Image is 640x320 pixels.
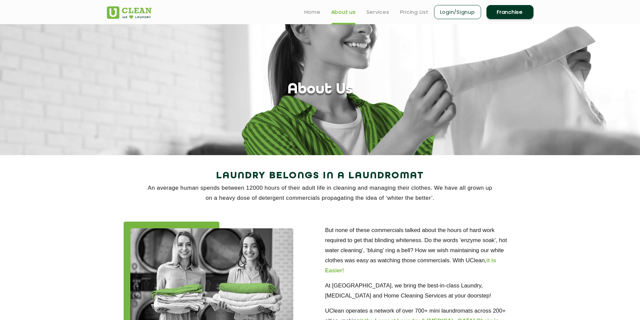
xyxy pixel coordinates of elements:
[288,81,353,98] h1: About Us
[107,183,534,203] p: An average human spends between 12000 hours of their adult life in cleaning and managing their cl...
[400,8,429,16] a: Pricing List
[367,8,389,16] a: Services
[304,8,321,16] a: Home
[486,5,534,19] a: Franchise
[107,168,534,184] h2: Laundry Belongs in a Laundromat
[434,5,481,19] a: Login/Signup
[107,6,152,19] img: UClean Laundry and Dry Cleaning
[331,8,356,16] a: About us
[325,225,517,276] p: But none of these commercials talked about the hours of hard work required to get that blinding w...
[325,281,517,301] p: At [GEOGRAPHIC_DATA], we bring the best-in-class Laundry, [MEDICAL_DATA] and Home Cleaning Servic...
